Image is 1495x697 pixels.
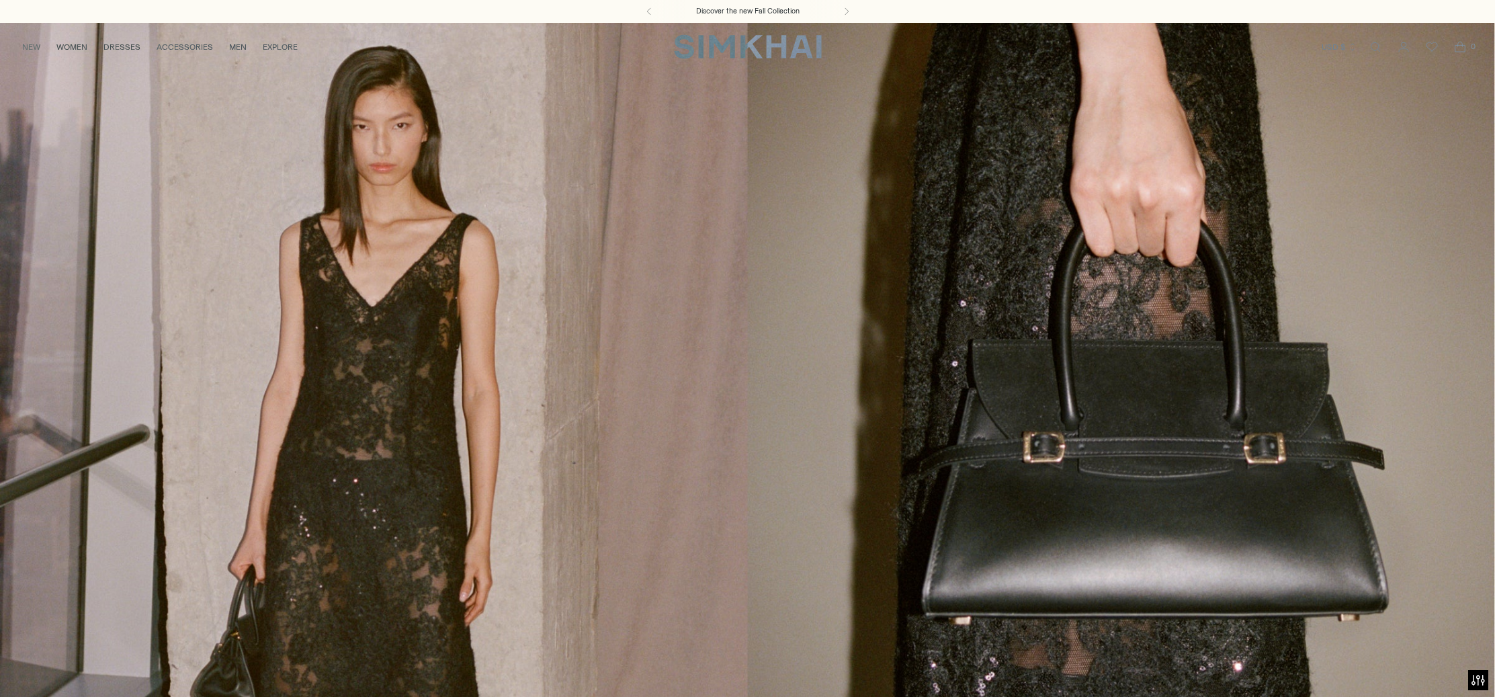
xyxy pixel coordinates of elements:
[1418,34,1445,60] a: Wishlist
[103,32,140,62] a: DRESSES
[157,32,213,62] a: ACCESSORIES
[696,6,800,17] a: Discover the new Fall Collection
[1362,34,1389,60] a: Open search modal
[1447,34,1473,60] a: Open cart modal
[229,32,247,62] a: MEN
[56,32,87,62] a: WOMEN
[674,34,822,60] a: SIMKHAI
[263,32,298,62] a: EXPLORE
[1322,32,1357,62] button: USD $
[1390,34,1417,60] a: Go to the account page
[22,32,40,62] a: NEW
[1467,40,1479,52] span: 0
